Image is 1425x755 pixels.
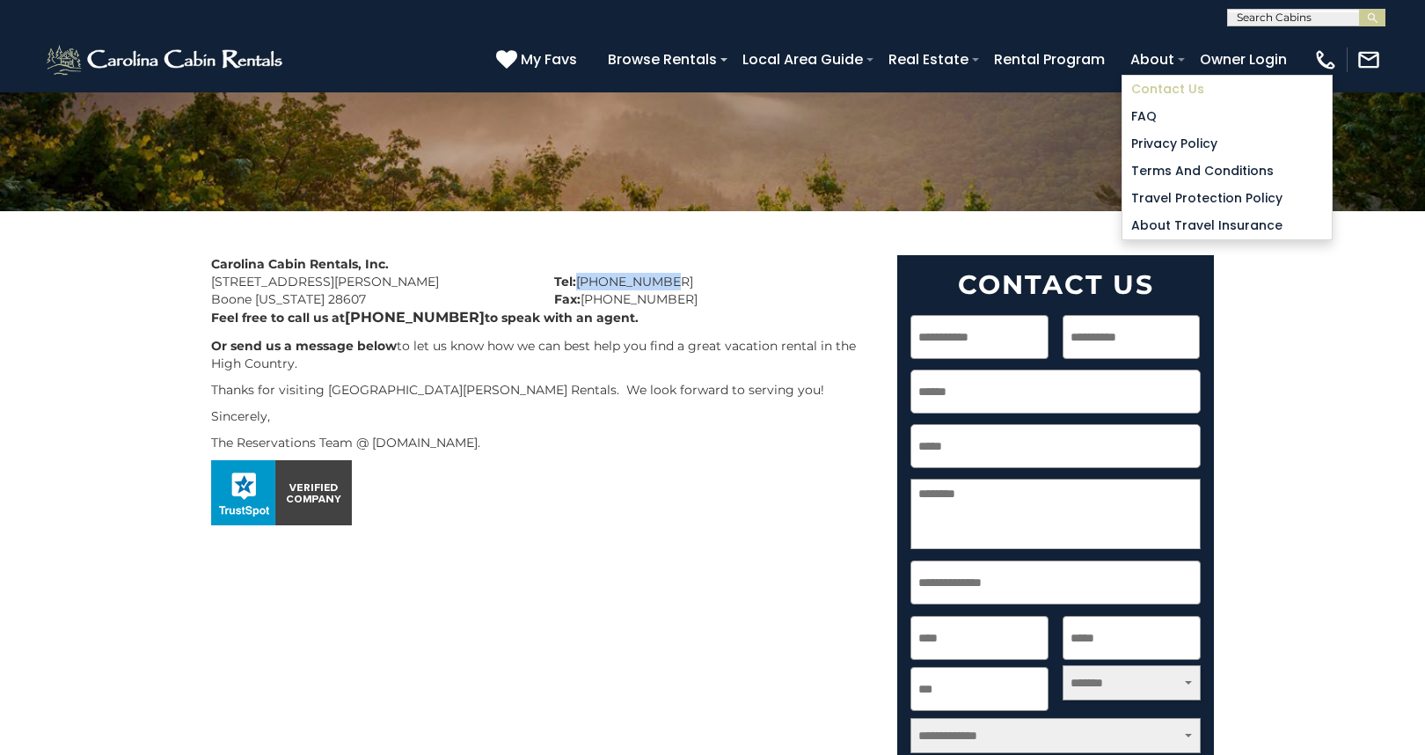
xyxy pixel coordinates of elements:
p: to let us know how we can best help you find a great vacation rental in the High Country. [211,337,871,372]
a: Owner Login [1191,44,1296,75]
a: Terms and Conditions [1122,158,1332,185]
b: Or send us a message below [211,338,397,354]
p: The Reservations Team @ [DOMAIN_NAME]. [211,434,871,451]
a: Travel Protection Policy [1122,185,1332,212]
a: Real Estate [880,44,977,75]
b: to speak with an agent. [485,310,639,326]
a: About [1122,44,1183,75]
img: White-1-2.png [44,42,288,77]
p: Sincerely, [211,407,871,425]
a: About Travel Insurance [1122,212,1332,239]
a: My Favs [496,48,581,71]
a: Contact Us [1122,76,1332,103]
b: [PHONE_NUMBER] [345,309,485,326]
strong: Tel: [554,274,576,290]
b: Feel free to call us at [211,310,345,326]
div: [STREET_ADDRESS][PERSON_NAME] Boone [US_STATE] 28607 [198,255,541,308]
div: [PHONE_NUMBER] [PHONE_NUMBER] [541,255,884,308]
strong: Carolina Cabin Rentals, Inc. [211,256,389,272]
img: mail-regular-white.png [1356,48,1381,72]
a: Browse Rentals [599,44,726,75]
h2: Contact Us [910,268,1201,301]
img: phone-regular-white.png [1313,48,1338,72]
a: FAQ [1122,103,1332,130]
strong: Fax: [554,291,581,307]
a: Privacy Policy [1122,130,1332,158]
p: Thanks for visiting [GEOGRAPHIC_DATA][PERSON_NAME] Rentals. We look forward to serving you! [211,381,871,399]
span: My Favs [521,48,577,70]
a: Local Area Guide [734,44,872,75]
img: seal_horizontal.png [211,460,352,525]
a: Rental Program [985,44,1114,75]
